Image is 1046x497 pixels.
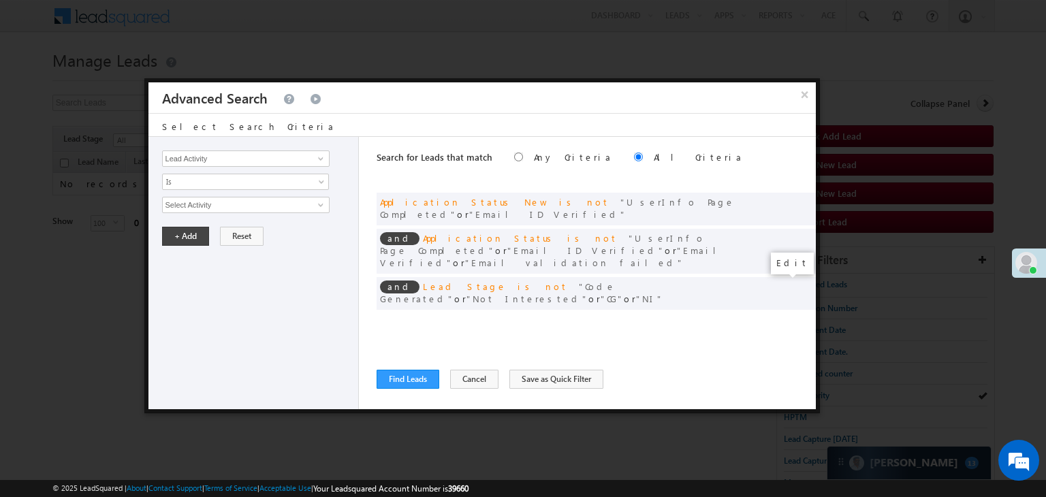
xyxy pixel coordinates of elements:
span: Your Leadsquared Account Number is [313,483,469,494]
em: Submit [200,391,247,409]
span: is not [559,196,609,208]
span: Email ID Verified [507,244,665,256]
label: All Criteria [654,151,743,163]
button: Save as Quick Filter [509,370,603,389]
span: or [380,196,735,220]
span: is not [518,280,568,292]
input: Type to Search [162,197,330,213]
button: × [794,82,816,106]
a: Terms of Service [204,483,257,492]
span: Is [163,176,311,188]
div: Edit [771,253,814,274]
span: Lead Stage [423,280,507,292]
span: NI [636,293,663,304]
span: UserInfo Page Completed [380,232,705,256]
span: or or or [380,232,727,268]
span: Email validation failed [465,257,684,268]
textarea: Type your message and click 'Submit' [18,126,249,379]
span: is not [567,232,618,244]
a: Show All Items [311,152,328,165]
span: Search for Leads that match [377,151,492,163]
span: and [380,280,419,293]
a: Contact Support [148,483,202,492]
button: Cancel [450,370,498,389]
a: Show All Items [311,198,328,212]
button: + Add [162,227,209,246]
button: Reset [220,227,264,246]
input: Type to Search [162,150,330,167]
span: Application Status New [380,196,548,208]
span: 39660 [448,483,469,494]
img: d_60004797649_company_0_60004797649 [23,71,57,89]
button: Find Leads [377,370,439,389]
span: Email Verified [380,244,727,268]
span: Code Generated [380,280,616,304]
div: Minimize live chat window [223,7,256,39]
a: Is [162,174,329,190]
a: Acceptable Use [259,483,311,492]
span: UserInfo Page Completed [380,196,735,220]
span: and [380,232,419,245]
label: Any Criteria [534,151,612,163]
h3: Advanced Search [162,82,268,113]
span: Not Interested [466,293,588,304]
span: Email ID Verified [469,208,627,220]
span: Select Search Criteria [162,121,335,132]
span: Application Status [423,232,556,244]
span: CG [601,293,624,304]
div: Leave a message [71,71,229,89]
span: © 2025 LeadSquared | | | | | [52,482,469,495]
a: About [127,483,146,492]
span: or or or [380,280,663,304]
